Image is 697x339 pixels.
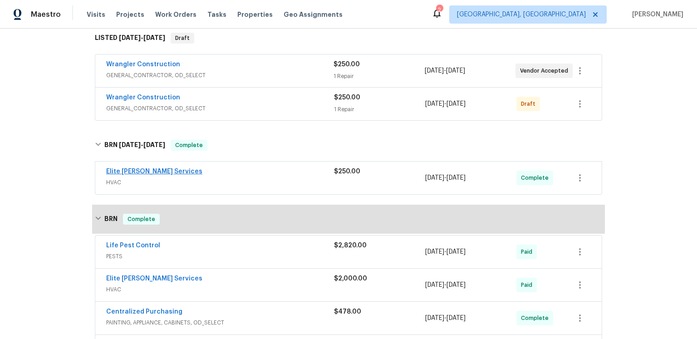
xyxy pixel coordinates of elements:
span: - [425,99,466,108]
span: $250.00 [334,94,360,101]
span: Complete [172,141,206,150]
span: HVAC [106,178,334,187]
span: - [425,314,466,323]
span: $2,000.00 [334,275,367,282]
a: Centralized Purchasing [106,309,182,315]
span: Vendor Accepted [520,66,572,75]
span: [DATE] [143,34,165,41]
span: Visits [87,10,105,19]
span: Tasks [207,11,226,18]
span: Geo Assignments [284,10,343,19]
span: - [425,247,466,256]
span: [DATE] [447,315,466,321]
div: 2 [436,5,442,15]
div: LISTED [DATE]-[DATE]Draft [92,24,605,53]
span: - [425,66,465,75]
span: Work Orders [155,10,196,19]
span: PAINTING, APPLIANCE, CABINETS, OD_SELECT [106,318,334,327]
span: $250.00 [334,61,360,68]
div: 1 Repair [334,72,424,81]
span: [DATE] [425,249,444,255]
span: - [119,34,165,41]
h6: BRN [104,140,165,151]
span: - [425,280,466,290]
span: [DATE] [143,142,165,148]
span: Properties [237,10,273,19]
span: [DATE] [425,101,444,107]
span: Projects [116,10,144,19]
span: - [119,142,165,148]
span: [DATE] [447,175,466,181]
span: Complete [521,314,552,323]
span: [DATE] [425,315,444,321]
span: [DATE] [425,175,444,181]
span: HVAC [106,285,334,294]
span: [GEOGRAPHIC_DATA], [GEOGRAPHIC_DATA] [457,10,586,19]
span: Draft [521,99,539,108]
span: [DATE] [425,282,444,288]
span: [DATE] [447,282,466,288]
span: $2,820.00 [334,242,367,249]
span: [DATE] [425,68,444,74]
span: Draft [172,34,193,43]
a: Wrangler Construction [106,61,180,68]
span: Paid [521,280,536,290]
span: $478.00 [334,309,361,315]
span: $250.00 [334,168,360,175]
span: [DATE] [446,68,465,74]
span: PESTS [106,252,334,261]
span: [DATE] [447,101,466,107]
span: Complete [521,173,552,182]
span: GENERAL_CONTRACTOR, OD_SELECT [106,104,334,113]
a: Life Pest Control [106,242,160,249]
div: BRN Complete [92,205,605,234]
span: GENERAL_CONTRACTOR, OD_SELECT [106,71,334,80]
div: 1 Repair [334,105,425,114]
div: BRN [DATE]-[DATE]Complete [92,131,605,160]
a: Wrangler Construction [106,94,180,101]
h6: LISTED [95,33,165,44]
a: Elite [PERSON_NAME] Services [106,275,202,282]
span: [DATE] [119,34,141,41]
a: Elite [PERSON_NAME] Services [106,168,202,175]
span: Complete [124,215,159,224]
span: [PERSON_NAME] [628,10,683,19]
span: Paid [521,247,536,256]
span: - [425,173,466,182]
h6: BRN [104,214,118,225]
span: Maestro [31,10,61,19]
span: [DATE] [119,142,141,148]
span: [DATE] [447,249,466,255]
